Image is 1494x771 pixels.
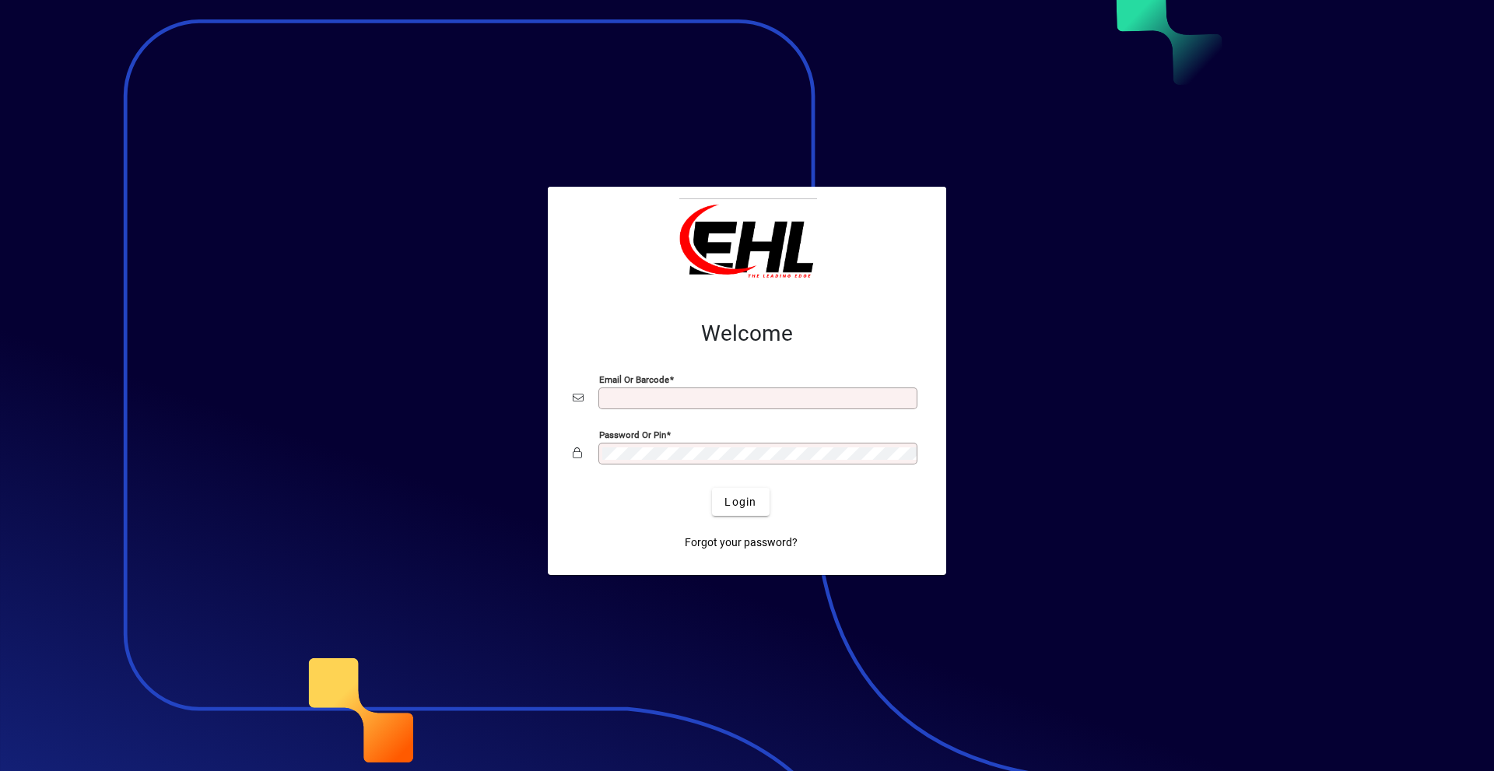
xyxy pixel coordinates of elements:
a: Forgot your password? [679,528,804,556]
span: Login [724,494,756,510]
mat-label: Password or Pin [599,429,666,440]
mat-label: Email or Barcode [599,374,669,385]
button: Login [712,488,769,516]
h2: Welcome [573,321,921,347]
span: Forgot your password? [685,534,798,551]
